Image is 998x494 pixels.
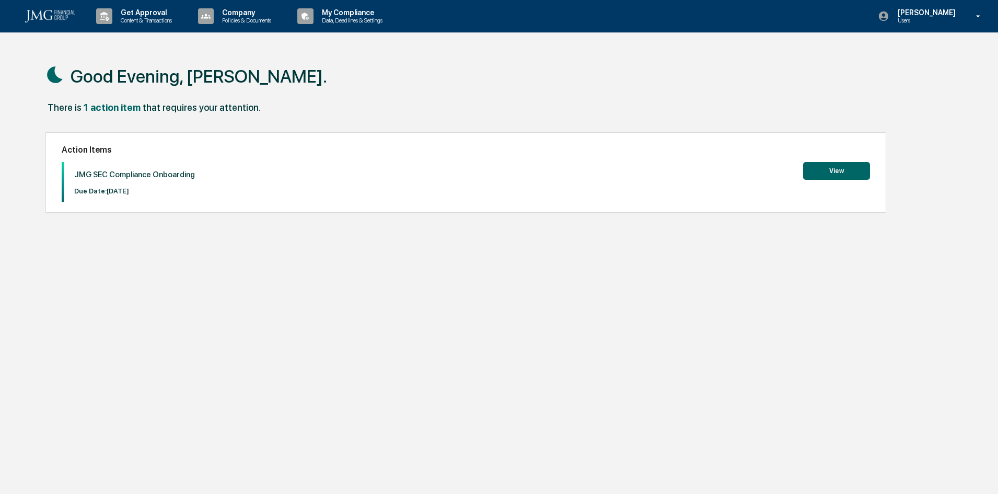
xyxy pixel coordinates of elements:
[62,145,870,155] h2: Action Items
[71,66,327,87] h1: Good Evening, [PERSON_NAME].
[214,8,276,17] p: Company
[803,162,870,180] button: View
[48,102,82,113] div: There is
[25,10,75,22] img: logo
[803,165,870,175] a: View
[74,187,195,195] p: Due Date: [DATE]
[84,102,141,113] div: 1 action item
[889,8,961,17] p: [PERSON_NAME]
[112,17,177,24] p: Content & Transactions
[214,17,276,24] p: Policies & Documents
[889,17,961,24] p: Users
[314,8,388,17] p: My Compliance
[314,17,388,24] p: Data, Deadlines & Settings
[74,170,195,179] p: JMG SEC Compliance Onboarding
[112,8,177,17] p: Get Approval
[143,102,261,113] div: that requires your attention.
